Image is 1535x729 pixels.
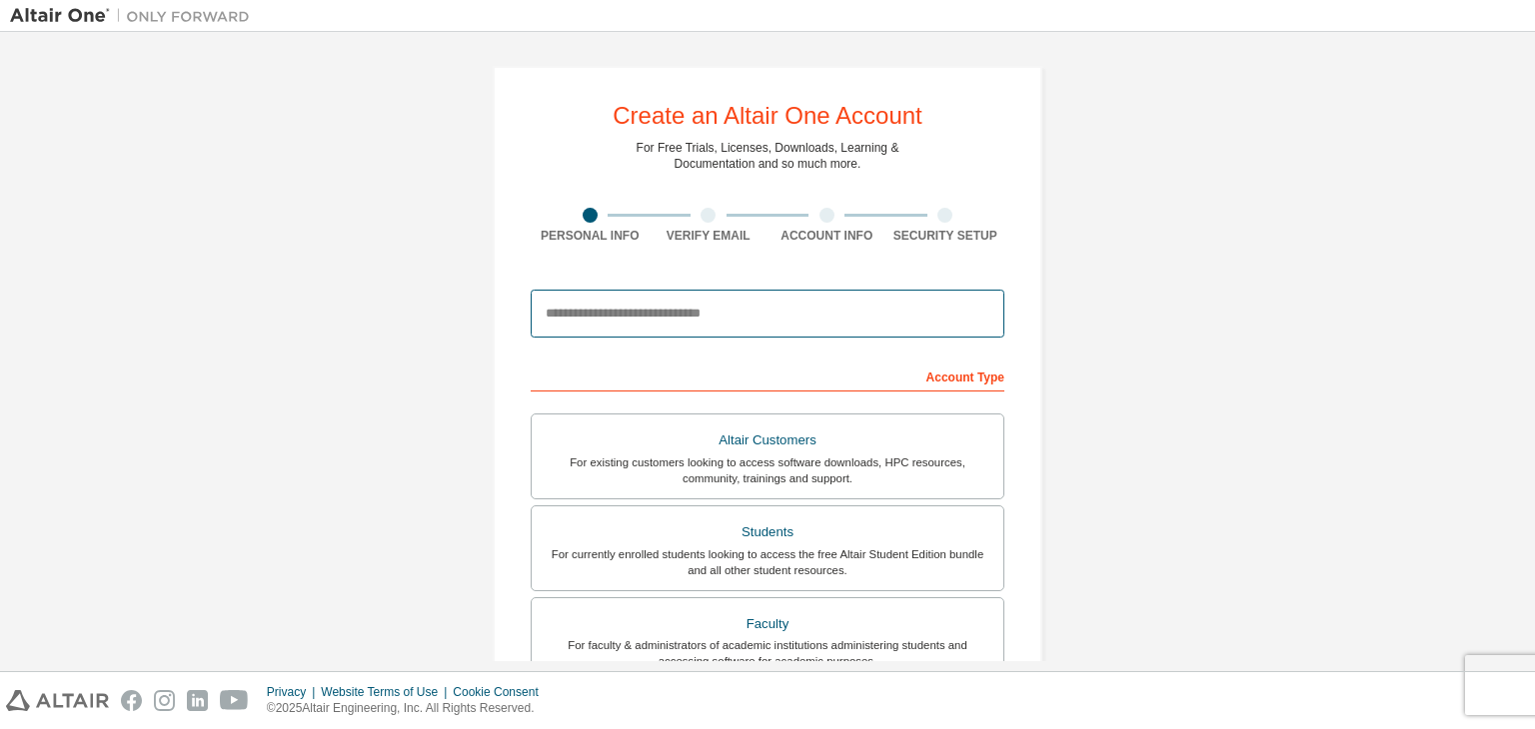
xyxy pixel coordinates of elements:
[121,690,142,711] img: facebook.svg
[187,690,208,711] img: linkedin.svg
[544,637,991,669] div: For faculty & administrators of academic institutions administering students and accessing softwa...
[453,684,550,700] div: Cookie Consent
[886,228,1005,244] div: Security Setup
[531,360,1004,391] div: Account Type
[637,140,899,172] div: For Free Trials, Licenses, Downloads, Learning & Documentation and so much more.
[267,684,321,700] div: Privacy
[613,104,922,128] div: Create an Altair One Account
[650,228,768,244] div: Verify Email
[767,228,886,244] div: Account Info
[544,426,991,454] div: Altair Customers
[544,454,991,486] div: For existing customers looking to access software downloads, HPC resources, community, trainings ...
[10,6,260,26] img: Altair One
[531,228,650,244] div: Personal Info
[321,684,453,700] div: Website Terms of Use
[544,518,991,546] div: Students
[267,700,551,717] p: © 2025 Altair Engineering, Inc. All Rights Reserved.
[6,690,109,711] img: altair_logo.svg
[220,690,249,711] img: youtube.svg
[154,690,175,711] img: instagram.svg
[544,546,991,578] div: For currently enrolled students looking to access the free Altair Student Edition bundle and all ...
[544,610,991,638] div: Faculty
